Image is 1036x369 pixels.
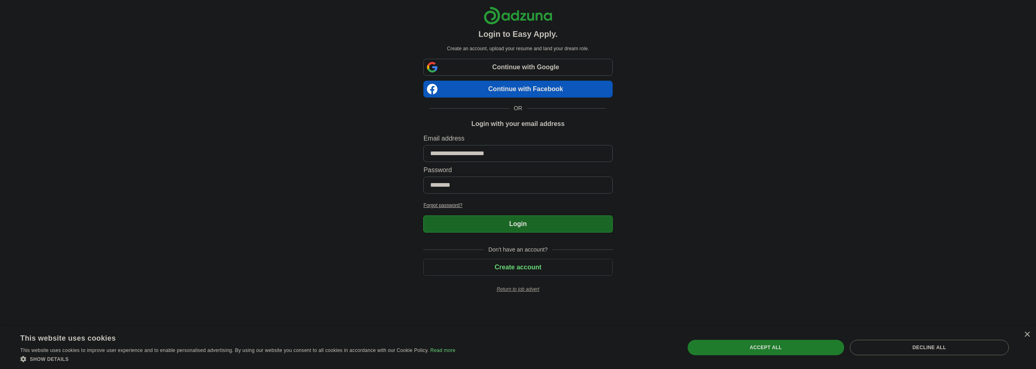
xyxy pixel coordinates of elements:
[484,6,552,25] img: Adzuna logo
[423,59,612,76] a: Continue with Google
[30,356,69,362] span: Show details
[423,215,612,232] button: Login
[471,119,565,129] h1: Login with your email address
[20,331,435,343] div: This website uses cookies
[423,165,612,175] label: Password
[1024,332,1030,338] div: Close
[423,259,612,276] button: Create account
[850,340,1009,355] div: Decline all
[423,81,612,98] a: Continue with Facebook
[484,245,553,254] span: Don't have an account?
[425,45,611,52] p: Create an account, upload your resume and land your dream role.
[688,340,844,355] div: Accept all
[423,286,612,293] a: Return to job advert
[509,104,527,113] span: OR
[430,348,455,353] a: Read more, opens a new window
[423,202,612,209] a: Forgot password?
[20,355,455,363] div: Show details
[478,28,558,40] h1: Login to Easy Apply.
[423,264,612,271] a: Create account
[20,348,429,353] span: This website uses cookies to improve user experience and to enable personalised advertising. By u...
[423,134,612,143] label: Email address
